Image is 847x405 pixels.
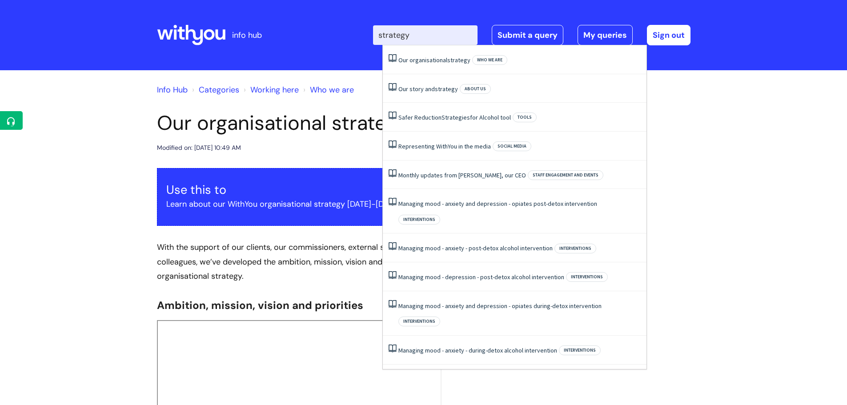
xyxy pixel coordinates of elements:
li: Working here [241,83,299,97]
a: Info Hub [157,84,188,95]
a: Managing mood - depression - post-detox alcohol intervention [398,273,564,281]
a: Representing WithYou in the media [398,142,491,150]
p: Learn about our WithYou organisational strategy [DATE]-[DATE]. [166,197,499,211]
a: Managing mood - anxiety and depression - opiates post-detox intervention [398,200,597,208]
span: Social media [493,141,531,151]
div: Modified on: [DATE] 10:49 AM [157,142,241,153]
span: strategy [435,85,458,93]
span: Interventions [398,317,440,326]
li: Solution home [190,83,239,97]
span: Who we are [472,55,507,65]
span: Interventions [566,272,608,282]
span: Interventions [554,244,596,253]
a: Managing mood - anxiety and depression - opiates during-detox intervention [398,302,602,310]
h1: Our organisational strategy [157,111,508,135]
a: Managing mood - anxiety - during-detox alcohol intervention [398,346,557,354]
span: Interventions [559,345,601,355]
a: My queries [578,25,633,45]
a: Who we are [310,84,354,95]
a: Monthly updates from [PERSON_NAME], our CEO [398,171,526,179]
a: Our story andstrategy [398,85,458,93]
span: Tools [513,112,537,122]
span: Interventions [398,215,440,225]
a: Submit a query [492,25,563,45]
a: Sign out [647,25,690,45]
div: | - [373,25,690,45]
a: Managing mood - anxiety - post-detox alcohol intervention [398,244,553,252]
h3: Use this to [166,183,499,197]
a: Working here [250,84,299,95]
span: Ambition, mission, vision and priorities [157,298,363,312]
span: Strategies [442,113,470,121]
input: Search [373,25,478,45]
p: info hub [232,28,262,42]
span: Staff engagement and events [528,170,603,180]
li: Who we are [301,83,354,97]
span: strategy [447,56,470,64]
span: About Us [460,84,491,94]
a: Our organisationalstrategy [398,56,470,64]
a: Categories [199,84,239,95]
a: Safer ReductionStrategiesfor Alcohol tool [398,113,511,121]
p: With the support of our clients, our commissioners, external stakeholders and you, our colleagues... [157,240,508,283]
